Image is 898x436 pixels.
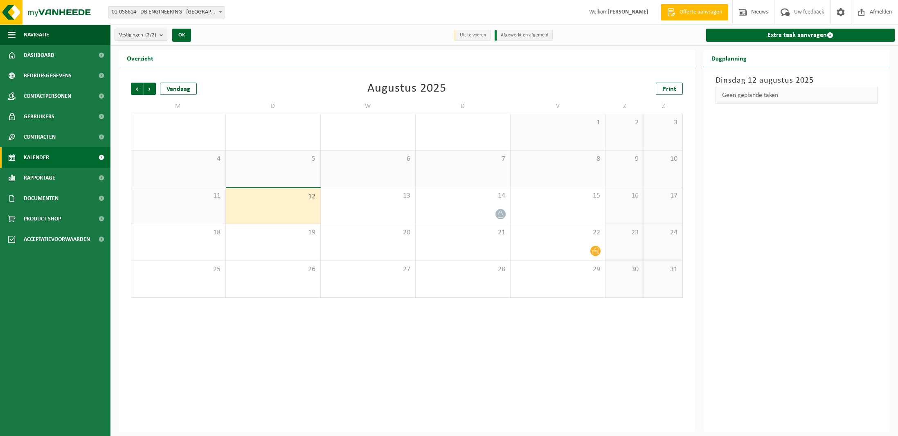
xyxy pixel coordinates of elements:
[135,265,221,274] span: 25
[648,191,678,200] span: 17
[648,228,678,237] span: 24
[325,155,411,164] span: 6
[644,99,682,114] td: Z
[230,192,316,201] span: 12
[706,29,895,42] a: Extra taak aanvragen
[416,99,511,114] td: D
[662,86,676,92] span: Print
[656,83,683,95] a: Print
[610,118,639,127] span: 2
[515,228,601,237] span: 22
[24,86,71,106] span: Contactpersonen
[135,191,221,200] span: 11
[145,32,156,38] count: (2/2)
[515,155,601,164] span: 8
[24,209,61,229] span: Product Shop
[325,191,411,200] span: 13
[131,83,143,95] span: Vorige
[610,155,639,164] span: 9
[661,4,728,20] a: Offerte aanvragen
[648,118,678,127] span: 3
[24,127,56,147] span: Contracten
[108,6,225,18] span: 01-058614 - DB ENGINEERING - HARELBEKE
[24,188,59,209] span: Documenten
[24,147,49,168] span: Kalender
[172,29,191,42] button: OK
[610,191,639,200] span: 16
[119,29,156,41] span: Vestigingen
[24,25,49,45] span: Navigatie
[677,8,724,16] span: Offerte aanvragen
[420,155,506,164] span: 7
[515,265,601,274] span: 29
[703,50,755,66] h2: Dagplanning
[230,265,316,274] span: 26
[420,228,506,237] span: 21
[160,83,197,95] div: Vandaag
[648,155,678,164] span: 10
[511,99,605,114] td: V
[115,29,167,41] button: Vestigingen(2/2)
[321,99,416,114] td: W
[24,65,72,86] span: Bedrijfsgegevens
[610,228,639,237] span: 23
[135,228,221,237] span: 18
[230,155,316,164] span: 5
[608,9,648,15] strong: [PERSON_NAME]
[420,191,506,200] span: 14
[420,265,506,274] span: 28
[495,30,553,41] li: Afgewerkt en afgemeld
[716,87,878,104] div: Geen geplande taken
[108,7,225,18] span: 01-058614 - DB ENGINEERING - HARELBEKE
[24,45,54,65] span: Dashboard
[325,265,411,274] span: 27
[515,118,601,127] span: 1
[24,168,55,188] span: Rapportage
[135,155,221,164] span: 4
[648,265,678,274] span: 31
[226,99,321,114] td: D
[454,30,491,41] li: Uit te voeren
[24,229,90,249] span: Acceptatievoorwaarden
[716,74,878,87] h3: Dinsdag 12 augustus 2025
[605,99,644,114] td: Z
[610,265,639,274] span: 30
[230,228,316,237] span: 19
[367,83,446,95] div: Augustus 2025
[24,106,54,127] span: Gebruikers
[131,99,226,114] td: M
[144,83,156,95] span: Volgende
[325,228,411,237] span: 20
[515,191,601,200] span: 15
[119,50,162,66] h2: Overzicht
